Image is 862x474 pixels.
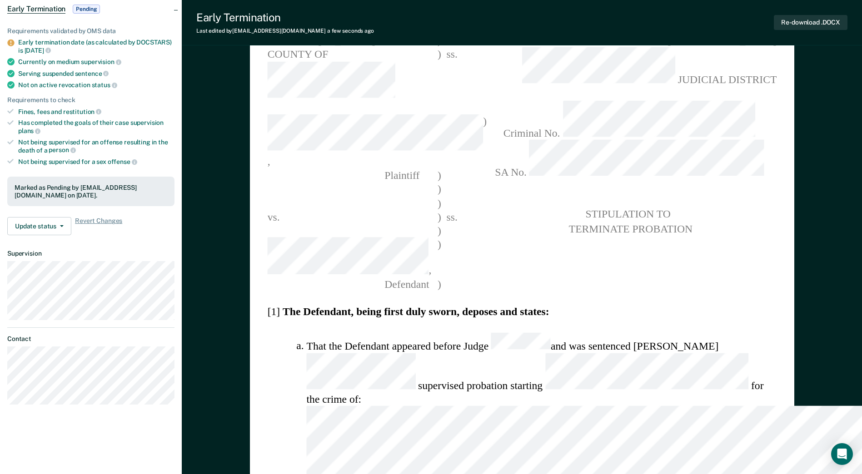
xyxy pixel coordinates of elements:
div: Marked as Pending by [EMAIL_ADDRESS][DOMAIN_NAME] on [DATE]. [15,184,167,199]
div: Serving suspended [18,69,174,78]
span: Criminal No. [482,101,777,140]
span: Revert Changes [75,217,122,235]
span: Pending [73,5,100,14]
span: vs. [267,211,279,222]
span: , [267,115,483,168]
span: offense [108,158,137,165]
span: ss. [441,48,462,101]
div: Currently on medium [18,58,174,66]
div: Requirements to check [7,96,174,104]
span: , [267,238,437,277]
div: Last edited by [EMAIL_ADDRESS][DOMAIN_NAME] [196,28,374,34]
span: ss. [441,210,462,224]
section: [1] [267,305,777,319]
span: plans [18,127,40,134]
span: status [92,81,117,89]
strong: The Defendant, being first duly sworn, deposes and states: [283,306,549,318]
dt: Supervision [7,250,174,257]
div: Requirements validated by OMS data [7,27,174,35]
button: Re-download .DOCX [774,15,847,30]
span: Early Termination [7,5,65,14]
span: supervision [81,58,121,65]
dt: Contact [7,335,174,343]
div: Open Intercom Messenger [831,443,853,465]
pre: STIPULATION TO TERMINATE PROBATION [482,207,777,235]
span: ) [438,182,441,196]
div: Early Termination [196,11,374,24]
span: ) [438,224,441,238]
div: Not being supervised for an offense resulting in the death of a [18,138,174,154]
span: ) [438,277,441,291]
div: Not on active revocation [18,81,174,89]
span: ) [438,168,441,182]
span: ) [438,48,441,101]
div: Not being supervised for a sex [18,158,174,166]
span: sentence [75,70,109,77]
span: person [49,146,75,153]
div: Early termination date (as calculated by DOCSTARS) is [DATE] [18,39,174,54]
button: Update status [7,217,71,235]
div: Has completed the goals of their case supervision [18,119,174,134]
span: COUNTY OF [267,48,437,101]
span: ) [438,196,441,210]
span: Plaintiff [267,169,419,181]
span: SA No. [482,140,777,180]
span: Defendant [267,278,429,290]
span: ) [438,238,441,277]
span: ) [438,210,441,224]
span: a few seconds ago [327,28,374,34]
div: Fines, fees and [18,108,174,116]
span: restitution [63,108,101,115]
span: JUDICIAL DISTRICT [482,48,777,87]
